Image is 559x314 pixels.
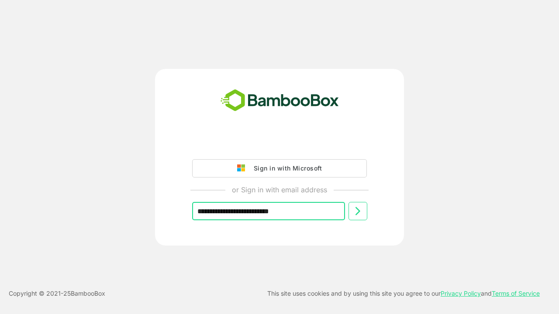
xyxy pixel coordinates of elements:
[192,159,367,177] button: Sign in with Microsoft
[441,290,481,297] a: Privacy Policy
[237,164,249,172] img: google
[9,288,105,299] p: Copyright © 2021- 25 BambooBox
[188,135,371,154] iframe: Sign in with Google Button
[232,184,327,195] p: or Sign in with email address
[216,86,344,115] img: bamboobox
[249,163,322,174] div: Sign in with Microsoft
[267,288,540,299] p: This site uses cookies and by using this site you agree to our and
[492,290,540,297] a: Terms of Service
